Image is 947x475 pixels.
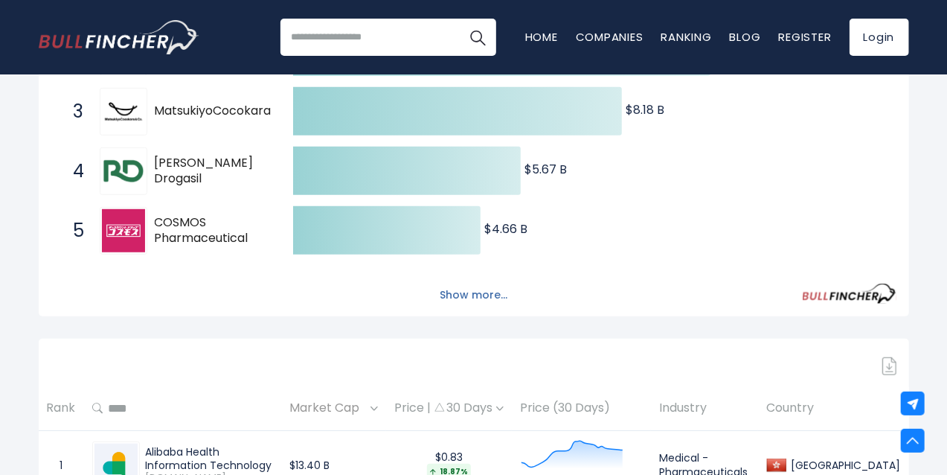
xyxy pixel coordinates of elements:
a: Companies [576,29,643,45]
th: Country [758,387,908,431]
a: Login [850,19,909,56]
button: Show more... [431,283,516,307]
span: 5 [66,218,81,243]
text: $5.67 B [524,161,567,178]
div: Alibaba Health Information Technology [146,445,274,472]
a: Ranking [661,29,712,45]
th: Rank [39,387,84,431]
a: Register [779,29,832,45]
a: Blog [730,29,761,45]
th: Price (30 Days) [512,387,651,431]
span: 4 [66,159,81,184]
span: Market Cap [289,397,367,420]
button: Search [459,19,496,56]
div: [GEOGRAPHIC_DATA] [787,459,900,472]
img: COSMOS Pharmaceutical [102,209,145,252]
a: Go to homepage [39,20,199,54]
th: Industry [651,387,758,431]
span: [PERSON_NAME] Drogasil [155,156,267,187]
a: Home [525,29,558,45]
div: Price | 30 Days [394,401,504,416]
span: MatsukiyoCocokara [155,103,272,119]
img: Raia Drogasil [102,150,145,193]
text: $8.18 B [626,101,664,118]
span: COSMOS Pharmaceutical [155,215,267,246]
text: $4.66 B [484,220,527,238]
img: Bullfincher logo [39,20,199,54]
img: MatsukiyoCocokara [102,90,145,133]
span: 3 [66,99,81,124]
